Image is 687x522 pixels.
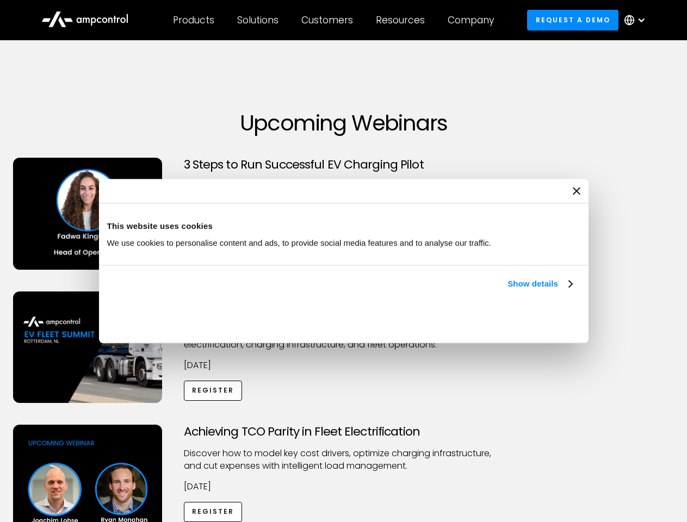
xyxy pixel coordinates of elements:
[184,158,504,172] h3: 3 Steps to Run Successful EV Charging Pilot
[448,14,494,26] div: Company
[184,359,504,371] p: [DATE]
[527,10,618,30] a: Request a demo
[301,14,353,26] div: Customers
[107,238,492,247] span: We use cookies to personalise content and ads, to provide social media features and to analyse ou...
[507,277,572,290] a: Show details
[184,381,243,401] a: Register
[420,303,576,334] button: Okay
[184,425,504,439] h3: Achieving TCO Parity in Fleet Electrification
[237,14,278,26] div: Solutions
[184,481,504,493] p: [DATE]
[184,502,243,522] a: Register
[573,187,580,195] button: Close banner
[376,14,425,26] div: Resources
[13,110,674,136] h1: Upcoming Webinars
[173,14,214,26] div: Products
[107,220,580,233] div: This website uses cookies
[184,448,504,472] p: Discover how to model key cost drivers, optimize charging infrastructure, and cut expenses with i...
